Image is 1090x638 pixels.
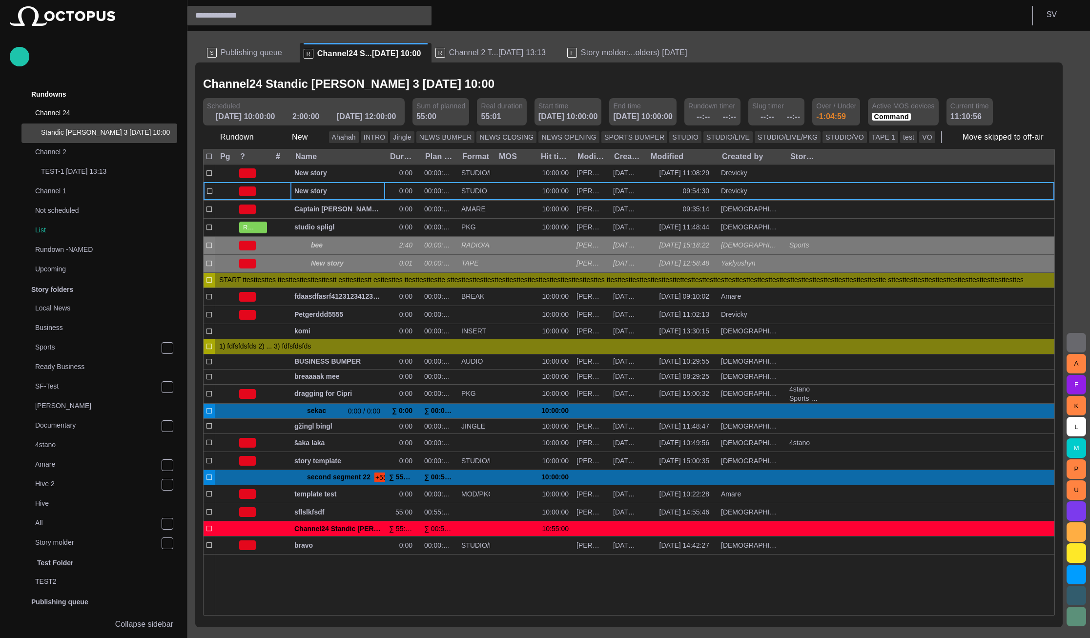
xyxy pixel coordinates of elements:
div: Stanislav Vedra (svedra) [576,168,605,178]
div: BREAK [461,292,484,301]
div: Amare [721,490,745,499]
p: Sports [35,342,161,352]
div: PKG [461,223,476,232]
div: 55:00 [395,508,416,517]
div: Story molder [16,534,177,553]
div: 09:35:14 [683,205,714,214]
div: [DATE] 10:00:00 [613,111,673,123]
div: # [276,152,280,162]
div: 10:00:00 [540,389,569,398]
div: Pg [220,152,230,162]
button: STUDIO/LIVE [703,131,753,143]
div: ∑ 0:00 [392,404,416,418]
p: Channel 24 [35,108,158,118]
p: TEST-1 [DATE] 13:13 [41,166,177,176]
span: template test [294,490,381,499]
div: 00:00:00:04 [424,357,453,366]
div: Channel24 Standic walkup 3 04/09 10:00 [294,521,381,536]
div: Yaklyushyn [721,259,760,268]
div: Stanislav Vedra (svedra) [576,259,605,268]
div: 09/09 12:58:48 [659,259,713,268]
div: ∑ 55:00 [389,470,416,485]
div: Vedra [721,372,782,381]
div: ? [240,152,245,162]
div: 0:00 [399,357,416,366]
div: -1:04:59 [816,111,845,123]
div: Stanislav Vedra (svedra) [576,241,605,250]
span: Over / Under [816,101,856,111]
div: bee [294,237,381,254]
p: [PERSON_NAME] [35,401,177,411]
div: 00:00:00:00 [424,490,453,499]
div: MOS [499,152,517,162]
button: Move skipped to off-air [946,128,1047,146]
div: 00:00:00:00 [424,259,453,268]
div: 20/08 08:29:10 [613,422,642,431]
div: 0:00 [399,186,416,196]
div: 0:00 [399,205,416,214]
div: 00:00:00:00 [424,241,453,250]
button: STUDIO [669,131,701,143]
button: NEWS OPENING [538,131,599,143]
div: RChannel24 S...[DATE] 10:00 [300,43,432,62]
div: 00:00:00:00 [424,541,453,550]
div: FStory molder:...olders) [DATE] [563,43,695,62]
div: 00:00:00:00 [424,422,453,431]
div: Amare [16,455,177,475]
div: Vedra [721,456,782,466]
span: bravo [294,541,381,550]
div: JINGLE [461,422,485,431]
button: SPORTS BUMPER [601,131,667,143]
span: Real duration [481,101,522,111]
div: 04/09 09:54:05 [613,205,642,214]
div: AMARE [461,205,486,214]
div: ∑ 00:00:00:00 [424,404,453,418]
div: Business [16,319,177,338]
div: 12/08 14:27:44 [613,357,642,366]
div: Vedra [721,422,782,431]
span: End time [613,101,641,111]
button: L [1067,417,1086,436]
div: 0:00 [399,422,416,431]
div: Petgerddd5555 [294,306,381,324]
p: Documentary [35,420,161,430]
div: story template [294,452,381,470]
div: 28/08 14:42:27 [659,541,713,550]
div: 0:00 [399,223,416,232]
span: fdaasdfasrf412312341234das [294,292,381,301]
div: 10:00:00 [540,327,569,336]
div: TEST2 [16,573,177,592]
div: 00:55:00:00 [424,508,453,517]
p: 11:10:56 [950,111,982,123]
div: 10:00:00 [540,205,569,214]
span: Rundown timer [688,101,735,111]
p: List [35,225,177,235]
h2: Channel24 Standic [PERSON_NAME] 3 [DATE] 10:00 [203,77,494,91]
div: Stanislav Vedra (svedra) [576,422,605,431]
div: Drevicky [721,310,751,319]
p: TEST2 [35,576,177,586]
div: Ready Business [16,358,177,377]
div: 10:00:00 [540,422,569,431]
button: Command [872,113,910,121]
button: TAPE 1 [869,131,898,143]
p: Publishing queue [31,597,88,607]
button: Rundown [203,128,271,146]
div: Stanislav Vedra (svedra) [576,456,605,466]
div: breaaaak mee [294,370,381,384]
button: Jingle [390,131,414,143]
span: Scheduled [207,101,240,111]
p: Story molder [35,537,161,547]
p: Hive [35,498,177,508]
div: 10/09 09:10:02 [659,292,713,301]
div: AUDIO [461,357,483,366]
div: studio spligl [294,219,381,236]
div: New story [294,183,381,200]
span: breaaaak mee [294,372,381,381]
div: 00:00:00:00 [424,456,453,466]
span: sekac [307,404,343,418]
span: Active MOS devices [872,101,934,111]
span: Publishing queue [221,48,282,58]
div: 12/09 11:08:29 [659,168,713,178]
span: Slug timer [752,101,784,111]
